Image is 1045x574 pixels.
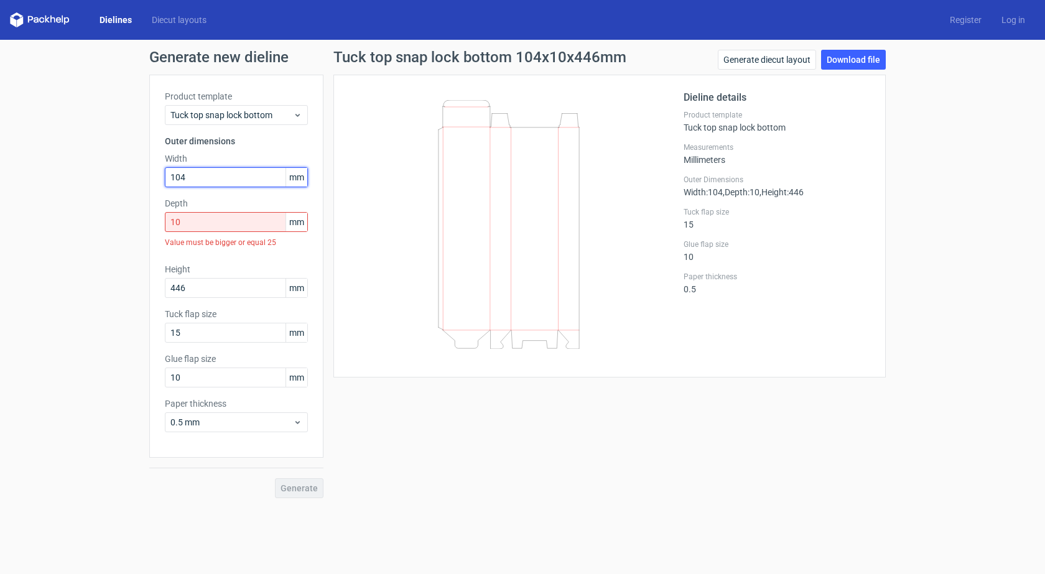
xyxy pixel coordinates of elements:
[165,397,308,410] label: Paper thickness
[149,50,896,65] h1: Generate new dieline
[992,14,1035,26] a: Log in
[723,187,759,197] span: , Depth : 10
[718,50,816,70] a: Generate diecut layout
[684,142,870,152] label: Measurements
[821,50,886,70] a: Download file
[684,142,870,165] div: Millimeters
[684,239,870,249] label: Glue flap size
[684,175,870,185] label: Outer Dimensions
[90,14,142,26] a: Dielines
[165,135,308,147] h3: Outer dimensions
[286,168,307,187] span: mm
[165,152,308,165] label: Width
[165,353,308,365] label: Glue flap size
[684,207,870,229] div: 15
[165,90,308,103] label: Product template
[286,213,307,231] span: mm
[286,368,307,387] span: mm
[684,187,723,197] span: Width : 104
[684,110,870,132] div: Tuck top snap lock bottom
[684,90,870,105] h2: Dieline details
[286,323,307,342] span: mm
[165,263,308,275] label: Height
[170,109,293,121] span: Tuck top snap lock bottom
[684,272,870,282] label: Paper thickness
[684,207,870,217] label: Tuck flap size
[684,272,870,294] div: 0.5
[333,50,626,65] h1: Tuck top snap lock bottom 104x10x446mm
[165,232,308,253] div: Value must be bigger or equal 25
[142,14,216,26] a: Diecut layouts
[170,416,293,428] span: 0.5 mm
[165,308,308,320] label: Tuck flap size
[759,187,804,197] span: , Height : 446
[940,14,992,26] a: Register
[165,197,308,210] label: Depth
[684,239,870,262] div: 10
[286,279,307,297] span: mm
[684,110,870,120] label: Product template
